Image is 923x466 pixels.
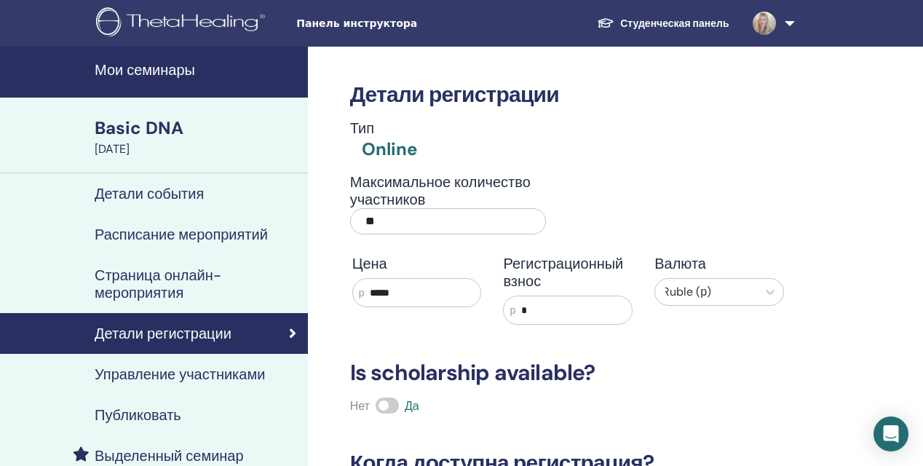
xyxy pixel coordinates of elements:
span: Да [405,398,419,414]
div: Online [362,137,417,162]
img: default.jpg [753,12,776,35]
h4: Валюта [654,255,784,272]
h3: Is scholarship available? [341,360,795,386]
div: [DATE] [95,141,299,158]
input: Максимальное количество участников [350,208,547,234]
h4: Регистрационный взнос [503,255,633,290]
a: Basic DNA[DATE] [86,116,308,158]
h4: Выделенный семинар [95,447,244,465]
span: р [510,303,515,318]
h3: Детали регистрации [341,82,795,108]
h4: Детали события [95,185,204,202]
h4: Публиковать [95,406,181,424]
h4: Детали регистрации [95,325,231,342]
span: Нет [350,398,370,414]
h4: Тип [350,119,417,137]
img: graduation-cap-white.svg [597,17,614,29]
span: р [359,285,365,301]
h4: Цена [352,255,482,272]
h4: Управление участниками [95,366,265,383]
a: Студенческая панель [585,10,740,37]
h4: Расписание мероприятий [95,226,268,243]
img: logo.png [96,7,270,40]
h4: Страница онлайн-мероприятия [95,266,296,301]
h4: Максимальное количество участников [350,173,547,208]
span: Панель инструктора [296,16,515,31]
div: Basic DNA [95,116,299,141]
h4: Мои семинары [95,61,299,79]
div: Open Intercom Messenger [874,416,908,451]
